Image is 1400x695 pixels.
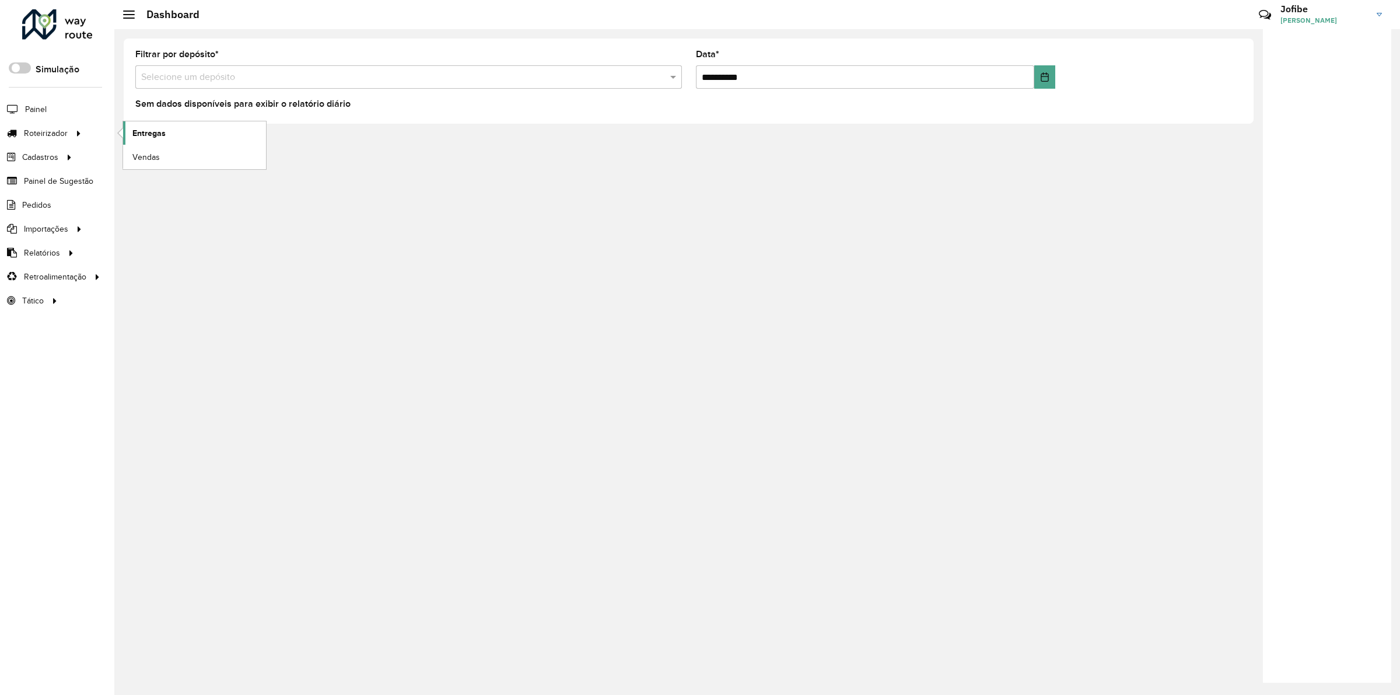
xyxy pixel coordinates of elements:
[1280,4,1368,15] h3: Jofibe
[22,151,58,163] span: Cadastros
[22,199,51,211] span: Pedidos
[22,295,44,307] span: Tático
[25,103,47,116] span: Painel
[135,97,351,111] label: Sem dados disponíveis para exibir o relatório diário
[24,247,60,259] span: Relatórios
[1034,65,1055,89] button: Choose Date
[135,47,219,61] label: Filtrar por depósito
[696,47,719,61] label: Data
[1252,2,1277,27] a: Contato Rápido
[135,8,199,21] h2: Dashboard
[24,223,68,235] span: Importações
[36,62,79,76] label: Simulação
[24,271,86,283] span: Retroalimentação
[1280,15,1368,26] span: [PERSON_NAME]
[24,175,93,187] span: Painel de Sugestão
[123,145,266,169] a: Vendas
[24,127,68,139] span: Roteirizador
[123,121,266,145] a: Entregas
[132,127,166,139] span: Entregas
[132,151,160,163] span: Vendas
